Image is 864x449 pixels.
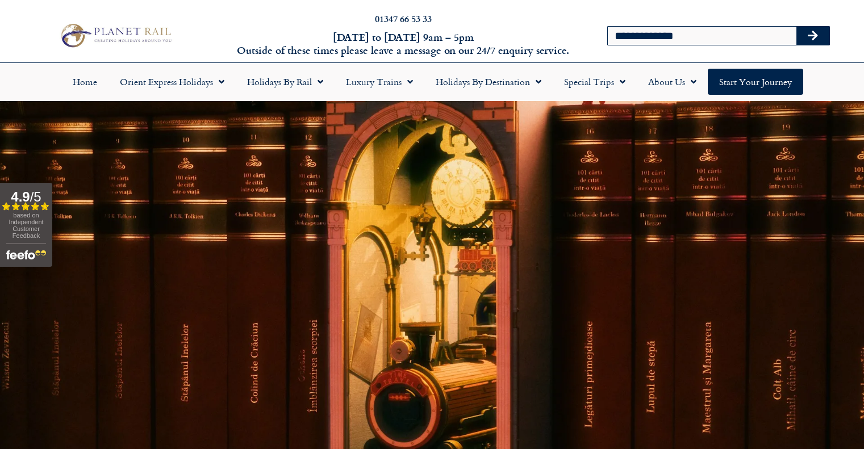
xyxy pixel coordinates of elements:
[796,27,829,45] button: Search
[233,31,573,57] h6: [DATE] to [DATE] 9am – 5pm Outside of these times please leave a message on our 24/7 enquiry serv...
[61,69,108,95] a: Home
[56,21,174,50] img: Planet Rail Train Holidays Logo
[375,12,432,25] a: 01347 66 53 33
[424,69,553,95] a: Holidays by Destination
[108,69,236,95] a: Orient Express Holidays
[553,69,637,95] a: Special Trips
[335,69,424,95] a: Luxury Trains
[708,69,803,95] a: Start your Journey
[637,69,708,95] a: About Us
[6,69,858,95] nav: Menu
[236,69,335,95] a: Holidays by Rail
